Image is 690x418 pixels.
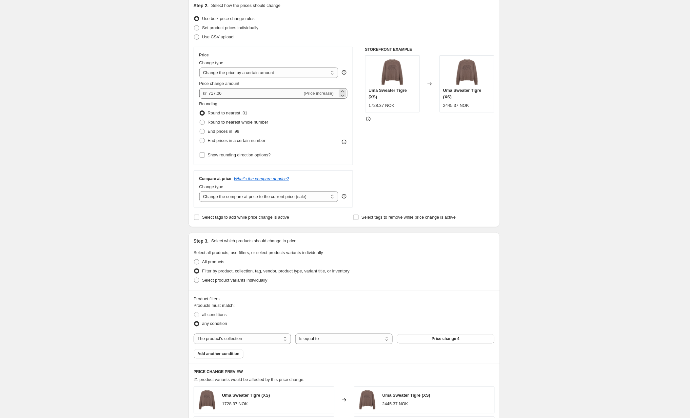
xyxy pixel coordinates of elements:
span: Select tags to add while price change is active [202,215,289,220]
input: -10.00 [208,88,303,99]
span: Filter by product, collection, tag, vendor, product type, variant title, or inventory [202,269,350,273]
span: Select tags to remove while price change is active [362,215,456,220]
span: Uma Sweater Tigre (XS) [443,88,482,99]
span: Rounding [199,101,218,106]
img: ROMUALDA-1_78075240-dbf7-4828-9ad7-a18cc9f8c47c_80x.png [358,390,377,410]
span: (Price increase) [304,91,334,96]
span: Price change amount [199,81,240,86]
p: Select which products should change in price [211,238,296,244]
h2: Step 3. [194,238,209,244]
button: Price change 4 [397,334,494,344]
div: Product filters [194,296,495,302]
p: Select how the prices should change [211,2,281,9]
span: all conditions [202,312,227,317]
span: Round to nearest .01 [208,110,247,115]
div: help [341,193,347,200]
span: Change type [199,184,224,189]
span: Uma Sweater Tigre (XS) [222,393,270,398]
span: Uma Sweater Tigre (XS) [369,88,407,99]
span: Add another condition [198,351,240,357]
span: Select all products, use filters, or select products variants individually [194,250,323,255]
span: Use CSV upload [202,34,234,39]
span: All products [202,259,225,264]
img: ROMUALDA-1_78075240-dbf7-4828-9ad7-a18cc9f8c47c_80x.png [454,59,480,85]
h3: Compare at price [199,176,231,181]
button: Add another condition [194,349,244,359]
div: 2445.37 NOK [443,102,469,109]
span: 21 product variants would be affected by this price change: [194,377,305,382]
div: 2445.37 NOK [383,401,408,408]
img: ROMUALDA-1_78075240-dbf7-4828-9ad7-a18cc9f8c47c_80x.png [379,59,405,85]
span: Products must match: [194,303,235,308]
img: ROMUALDA-1_78075240-dbf7-4828-9ad7-a18cc9f8c47c_80x.png [197,390,217,410]
h6: STOREFRONT EXAMPLE [365,47,495,52]
span: End prices in a certain number [208,138,266,143]
span: Use bulk price change rules [202,16,255,21]
span: Select product variants individually [202,278,267,283]
span: Show rounding direction options? [208,152,271,157]
span: Uma Sweater Tigre (XS) [383,393,430,398]
span: End prices in .99 [208,129,240,134]
span: Set product prices individually [202,25,259,30]
h6: PRICE CHANGE PREVIEW [194,369,495,375]
h2: Step 2. [194,2,209,9]
div: help [341,69,347,76]
div: 1728.37 NOK [222,401,248,408]
span: kr [203,91,207,96]
span: Price change 4 [432,336,460,342]
button: What's the compare at price? [234,176,289,181]
div: 1728.37 NOK [369,102,395,109]
h3: Price [199,52,209,58]
span: any condition [202,321,227,326]
span: Round to nearest whole number [208,120,268,125]
span: Change type [199,60,224,65]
